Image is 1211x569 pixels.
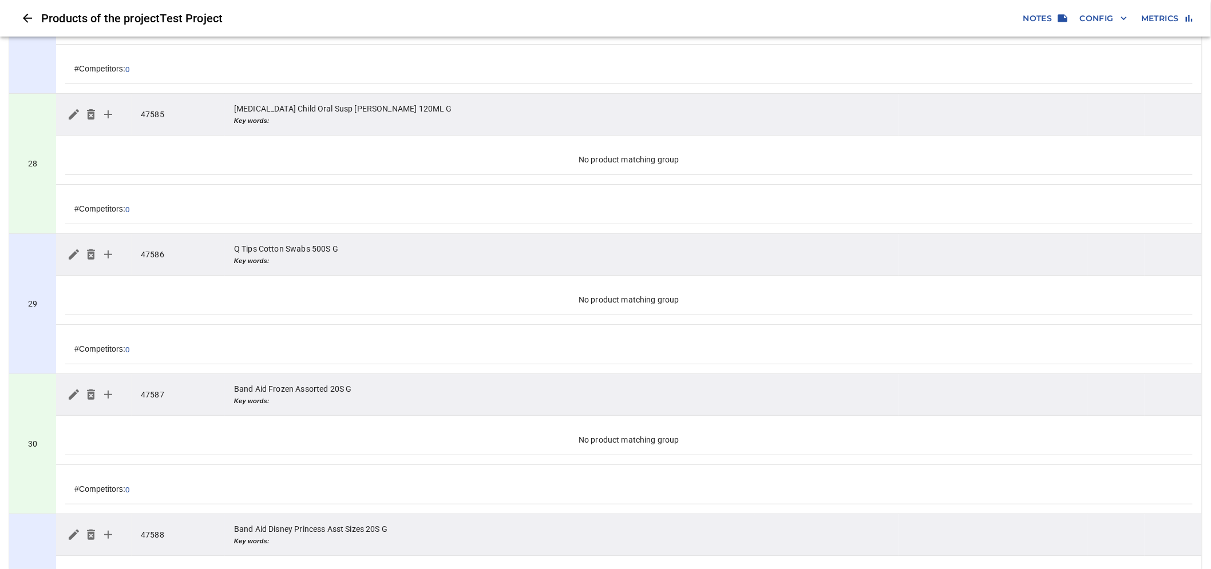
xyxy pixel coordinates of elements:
[74,63,1184,74] div: #Competitors:
[1023,11,1066,26] span: Notes
[1141,11,1193,26] span: Metrics
[74,203,1184,214] div: #Competitors:
[234,257,270,264] b: Key words:
[14,5,41,32] button: Close
[65,145,1193,175] td: No product matching group
[132,514,225,556] td: 47588
[132,234,225,276] td: 47586
[9,234,56,374] td: 47586 - Q Tips Cotton Swabs 500S G
[74,343,1184,355] div: #Competitors:
[1075,8,1132,29] button: Config
[65,425,1193,455] td: No product matching group
[225,234,754,276] td: Q Tips Cotton Swabs 500S G
[225,94,754,136] td: [MEDICAL_DATA] Child Oral Susp [PERSON_NAME] 120ML G
[74,483,1184,495] div: #Competitors:
[132,94,225,136] td: 47585
[125,205,129,214] button: 0
[234,538,270,544] b: Key words:
[234,117,270,124] b: Key words:
[65,285,1193,315] td: No product matching group
[41,9,1019,27] h6: Products of the project Test Project
[9,94,56,234] td: 47585 - Tylenol Child Oral Susp DF Cherry 120ML G
[1080,11,1127,26] span: Config
[234,397,270,404] b: Key words:
[125,486,129,494] button: 0
[125,345,129,354] button: 0
[225,514,754,556] td: Band Aid Disney Princess Asst Sizes 20S G
[225,374,754,416] td: Band Aid Frozen Assorted 20S G
[1019,8,1071,29] button: Notes
[1137,8,1197,29] button: Metrics
[9,374,56,514] td: 47587 - Band Aid Frozen Assorted 20S G
[125,65,129,74] button: 0
[132,374,225,416] td: 47587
